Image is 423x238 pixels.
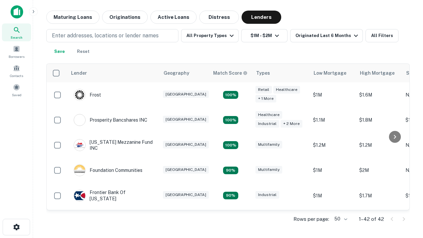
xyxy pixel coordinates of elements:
td: $1.6M [356,82,402,107]
th: Capitalize uses an advanced AI algorithm to match your search with the best lender. The match sco... [209,64,252,82]
button: Reset [73,45,94,58]
div: [GEOGRAPHIC_DATA] [163,166,209,174]
div: Multifamily [255,166,282,174]
button: Enter addresses, locations or lender names [46,29,178,42]
img: picture [74,89,85,100]
div: Matching Properties: 5, hasApolloMatch: undefined [223,91,238,99]
div: High Mortgage [360,69,395,77]
button: $1M - $2M [241,29,288,42]
div: Geography [164,69,189,77]
a: Borrowers [2,43,31,60]
td: $1.2M [310,133,356,158]
div: Multifamily [255,141,282,148]
h6: Match Score [213,69,246,77]
div: Capitalize uses an advanced AI algorithm to match your search with the best lender. The match sco... [213,69,248,77]
button: Save your search to get updates of matches that match your search criteria. [49,45,70,58]
div: [GEOGRAPHIC_DATA] [163,91,209,98]
div: 50 [332,214,348,224]
td: $1.2M [356,133,402,158]
div: Foundation Communities [74,164,142,176]
div: [GEOGRAPHIC_DATA] [163,191,209,199]
button: Originations [102,11,148,24]
div: Industrial [255,120,279,128]
img: capitalize-icon.png [11,5,23,19]
td: $1.4M [310,208,356,233]
button: Active Loans [150,11,197,24]
div: [GEOGRAPHIC_DATA] [163,116,209,123]
th: Geography [160,64,209,82]
img: picture [74,190,85,201]
td: $1.1M [310,107,356,133]
img: picture [74,114,85,126]
td: $1M [310,183,356,208]
div: Industrial [255,191,279,199]
td: $1M [310,82,356,107]
span: Contacts [10,73,23,78]
span: Saved [12,92,21,98]
div: Healthcare [255,111,282,119]
div: Lender [71,69,87,77]
div: Types [256,69,270,77]
div: Matching Properties: 5, hasApolloMatch: undefined [223,141,238,149]
div: Healthcare [273,86,300,94]
div: Retail [255,86,272,94]
span: Search [11,35,22,40]
div: Frost [74,89,101,101]
div: + 1 more [255,95,276,102]
button: All Filters [365,29,399,42]
div: Low Mortgage [314,69,346,77]
td: $1.8M [356,107,402,133]
td: $1.4M [356,208,402,233]
th: Lender [67,64,160,82]
div: Frontier Bank Of [US_STATE] [74,189,153,201]
td: $1M [310,158,356,183]
p: Enter addresses, locations or lender names [52,32,159,40]
td: $2M [356,158,402,183]
div: + 2 more [281,120,302,128]
button: Distress [199,11,239,24]
a: Contacts [2,62,31,80]
p: Rows per page: [293,215,329,223]
td: $1.7M [356,183,402,208]
button: Lenders [242,11,281,24]
th: Types [252,64,310,82]
th: High Mortgage [356,64,402,82]
p: 1–42 of 42 [359,215,384,223]
div: [US_STATE] Mezzanine Fund INC [74,139,153,151]
div: Matching Properties: 4, hasApolloMatch: undefined [223,167,238,175]
div: Matching Properties: 4, hasApolloMatch: undefined [223,192,238,200]
button: All Property Types [181,29,239,42]
a: Saved [2,81,31,99]
div: [GEOGRAPHIC_DATA] [163,141,209,148]
div: Originated Last 6 Months [295,32,360,40]
span: Borrowers [9,54,24,59]
img: picture [74,139,85,151]
button: Originated Last 6 Months [290,29,363,42]
div: Prosperity Bancshares INC [74,114,147,126]
button: Maturing Loans [46,11,99,24]
div: Matching Properties: 8, hasApolloMatch: undefined [223,116,238,124]
img: picture [74,165,85,176]
th: Low Mortgage [310,64,356,82]
iframe: Chat Widget [390,164,423,196]
a: Search [2,23,31,41]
